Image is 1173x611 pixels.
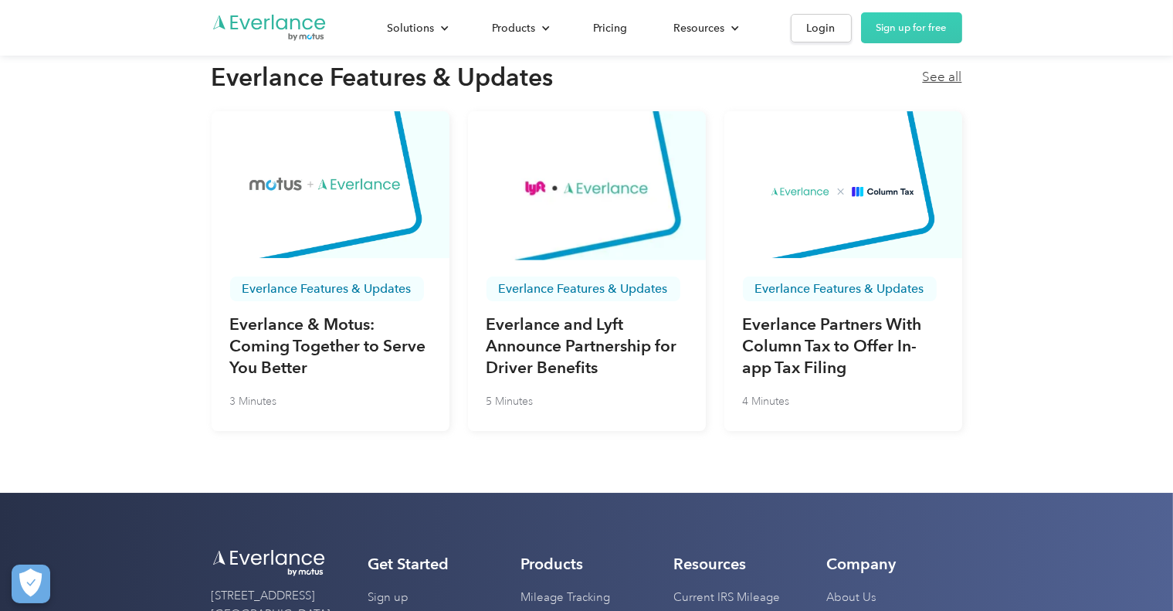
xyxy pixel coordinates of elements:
[674,555,747,573] h4: Resources
[212,13,327,42] a: Go to homepage
[743,314,944,378] h3: Everlance Partners With Column Tax to Offer In-app Tax Filing
[520,555,583,573] h4: Products
[477,15,563,42] div: Products
[230,314,431,378] h3: Everlance & Motus: Coming Together to Serve You Better
[486,391,534,412] p: 5 Minutes
[659,15,752,42] div: Resources
[827,555,897,573] h4: Company
[368,555,449,573] h4: Get Started
[212,548,327,578] img: Everlance logo white
[743,391,790,412] p: 4 Minutes
[578,15,643,42] a: Pricing
[230,391,277,412] p: 3 Minutes
[499,283,668,295] p: Everlance Features & Updates
[212,62,554,93] h2: Everlance Features & Updates
[674,19,725,38] div: Resources
[827,586,877,610] a: About Us
[486,314,687,378] h3: Everlance and Lyft Announce Partnership for Driver Benefits
[724,111,962,431] a: Everlance Features & UpdatesEverlance Partners With Column Tax to Offer In-app Tax Filing4 Minutes
[594,19,628,38] div: Pricing
[242,283,412,295] p: Everlance Features & Updates
[807,19,836,38] div: Login
[791,14,852,42] a: Login
[212,111,449,431] a: Everlance Features & UpdatesEverlance & Motus: Coming Together to Serve You Better3 Minutes
[755,283,924,295] p: Everlance Features & Updates
[520,586,610,610] a: Mileage Tracking
[923,70,962,85] a: See all
[372,15,462,42] div: Solutions
[368,586,408,610] a: Sign up
[388,19,435,38] div: Solutions
[12,565,50,603] button: Cookies Settings
[493,19,536,38] div: Products
[861,12,962,43] a: Sign up for free
[468,111,706,431] a: Everlance Features & UpdatesEverlance and Lyft Announce Partnership for Driver Benefits5 Minutes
